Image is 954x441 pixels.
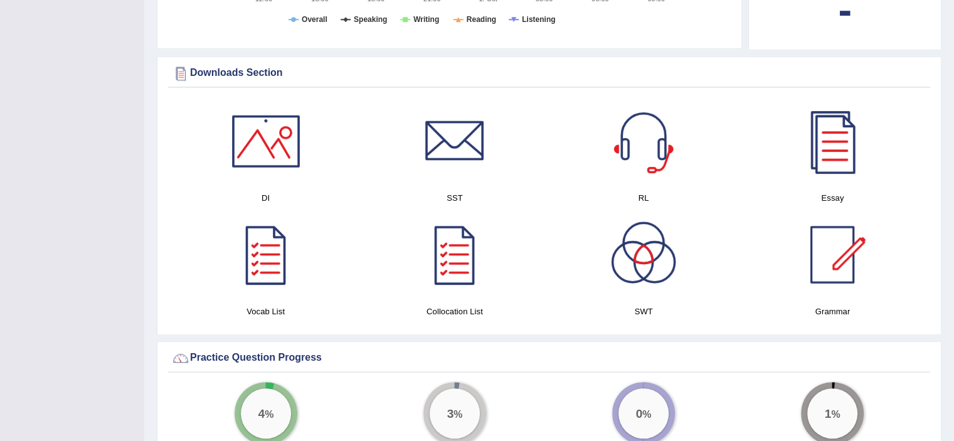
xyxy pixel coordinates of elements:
h4: Vocab List [178,305,354,318]
div: % [807,388,857,438]
tspan: Overall [302,15,327,24]
h4: SST [366,191,543,205]
tspan: Speaking [354,15,387,24]
div: % [618,388,669,438]
h4: Collocation List [366,305,543,318]
div: Downloads Section [171,64,927,83]
tspan: Writing [413,15,439,24]
div: Practice Question Progress [171,349,927,368]
h4: SWT [556,305,732,318]
h4: Grammar [745,305,921,318]
tspan: Reading [467,15,496,24]
big: 0 [636,406,643,420]
big: 4 [258,406,265,420]
big: 3 [447,406,453,420]
h4: Essay [745,191,921,205]
h4: RL [556,191,732,205]
h4: DI [178,191,354,205]
big: 1 [825,406,832,420]
div: % [241,388,291,438]
tspan: Listening [522,15,555,24]
div: % [430,388,480,438]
